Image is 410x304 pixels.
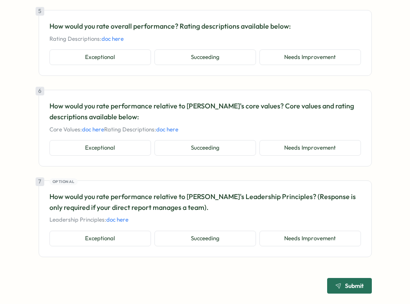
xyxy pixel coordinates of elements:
a: doc here [102,35,124,42]
button: Exceptional [49,231,151,246]
p: Core Values: Rating Descriptions: [49,126,361,134]
button: Needs Improvement [259,49,361,65]
button: Needs Improvement [259,140,361,156]
a: doc here [82,126,104,133]
button: Succeeding [154,140,256,156]
button: Succeeding [154,231,256,246]
a: doc here [106,216,128,223]
button: Submit [327,278,372,294]
div: 7 [36,177,44,186]
p: Rating Descriptions: [49,35,361,43]
div: 6 [36,87,44,95]
div: 5 [36,7,44,16]
p: How would you rate performance relative to [PERSON_NAME]'s Leadership Principles? (Response is on... [49,191,361,213]
span: Optional [52,179,74,185]
p: How would you rate performance relative to [PERSON_NAME]'s core values? Core values and rating de... [49,101,361,122]
button: Exceptional [49,140,151,156]
a: doc here [156,126,178,133]
button: Exceptional [49,49,151,65]
p: Leadership Principles: [49,216,361,224]
button: Needs Improvement [259,231,361,246]
p: How would you rate overall performance? Rating descriptions available below: [49,21,361,32]
span: Submit [345,283,364,289]
button: Succeeding [154,49,256,65]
